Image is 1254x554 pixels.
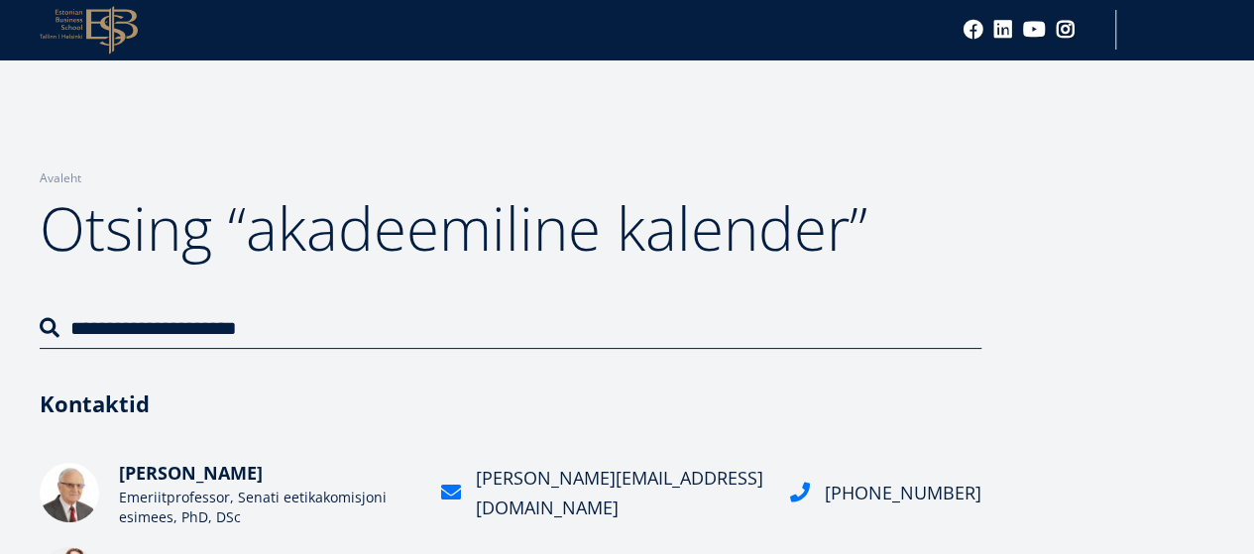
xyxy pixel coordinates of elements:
a: Linkedin [993,20,1013,40]
img: Olav Aarna [40,463,99,522]
span: [PERSON_NAME] [119,461,263,485]
div: Emeriitprofessor, Senati eetikakomisjoni esimees, PhD, DSc [119,488,416,527]
div: [PERSON_NAME][EMAIL_ADDRESS][DOMAIN_NAME] [476,463,765,522]
h3: Kontaktid [40,388,981,418]
h1: Otsing “akadeemiline kalender” [40,188,981,268]
a: Facebook [964,20,983,40]
a: Avaleht [40,168,81,188]
a: Youtube [1023,20,1046,40]
a: Instagram [1056,20,1076,40]
div: [PHONE_NUMBER] [825,478,981,507]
